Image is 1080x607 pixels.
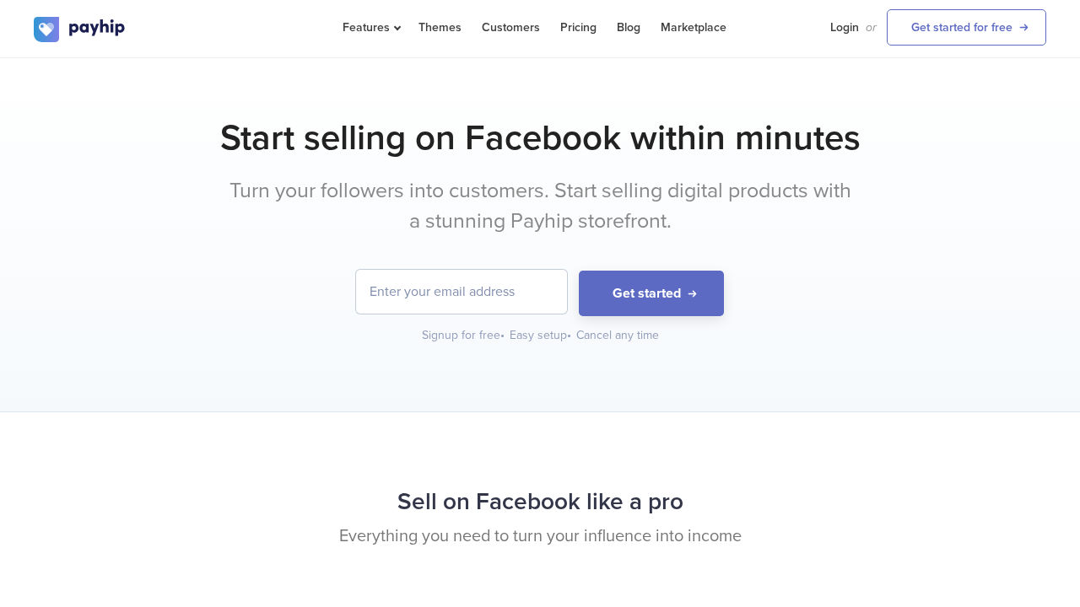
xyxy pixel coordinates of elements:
a: Get started for free [887,9,1046,46]
span: • [567,328,571,342]
img: logo.svg [34,17,127,42]
p: Everything you need to turn your influence into income [34,524,1046,549]
h1: Start selling on Facebook within minutes [34,117,1046,159]
span: Features [343,20,398,35]
input: Enter your email address [356,270,567,314]
div: Easy setup [510,327,573,344]
span: • [500,328,505,342]
p: Turn your followers into customers. Start selling digital products with a stunning Payhip storefr... [224,176,856,236]
div: Signup for free [422,327,506,344]
h2: Sell on Facebook like a pro [34,480,1046,524]
div: Cancel any time [576,327,659,344]
button: Get started [579,271,724,317]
